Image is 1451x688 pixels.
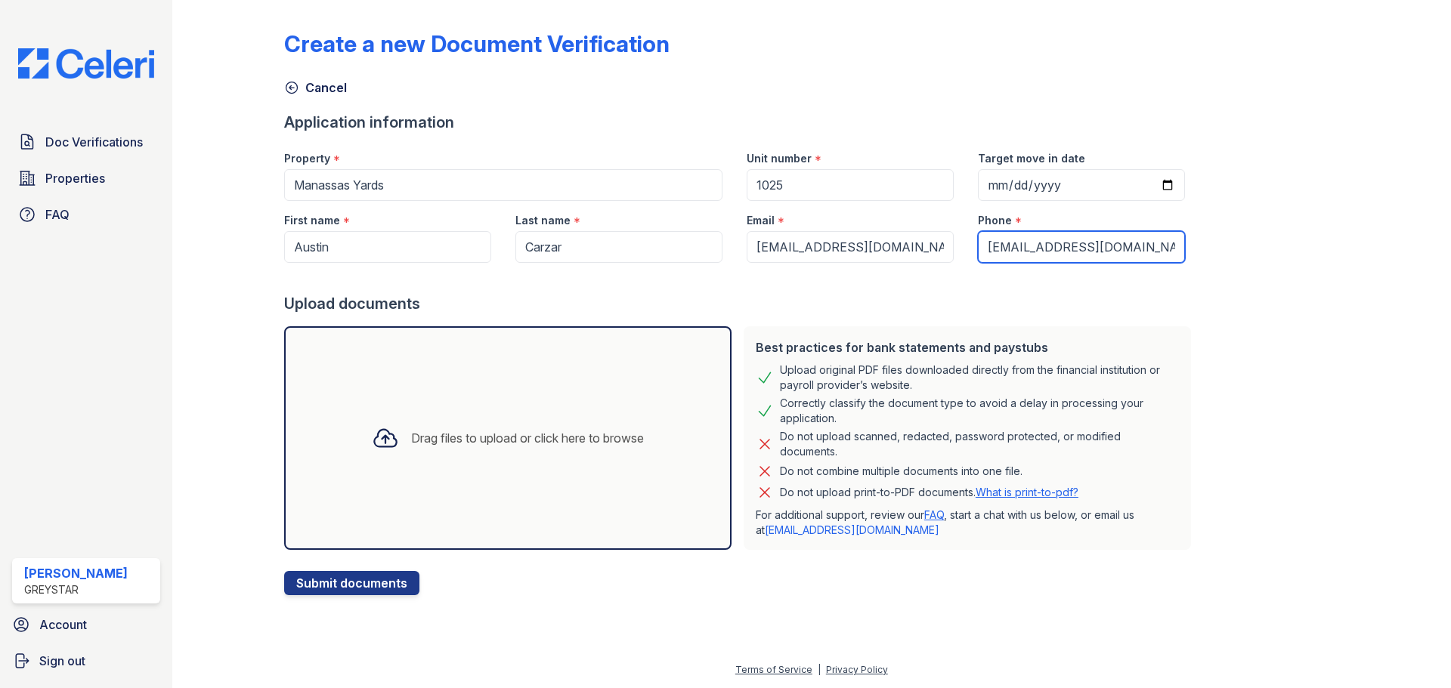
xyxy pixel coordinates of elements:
[780,396,1179,426] div: Correctly classify the document type to avoid a delay in processing your application.
[39,615,87,634] span: Account
[284,112,1197,133] div: Application information
[747,151,812,166] label: Unit number
[45,205,70,224] span: FAQ
[747,213,775,228] label: Email
[6,609,166,640] a: Account
[976,486,1078,498] a: What is print-to-pdf?
[12,163,160,193] a: Properties
[780,429,1179,459] div: Do not upload scanned, redacted, password protected, or modified documents.
[24,564,128,582] div: [PERSON_NAME]
[45,133,143,151] span: Doc Verifications
[12,199,160,230] a: FAQ
[284,79,347,97] a: Cancel
[735,664,812,675] a: Terms of Service
[780,363,1179,393] div: Upload original PDF files downloaded directly from the financial institution or payroll provider’...
[780,485,1078,500] p: Do not upload print-to-PDF documents.
[826,664,888,675] a: Privacy Policy
[978,213,1012,228] label: Phone
[6,48,166,79] img: CE_Logo_Blue-a8612792a0a2168367f1c8372b55b34899dd931a85d93a1a3d3e32e68fde9ad4.png
[924,508,944,521] a: FAQ
[284,571,419,595] button: Submit documents
[515,213,571,228] label: Last name
[780,462,1023,480] div: Do not combine multiple documents into one file.
[24,582,128,597] div: Greystar
[818,664,821,675] div: |
[284,293,1197,314] div: Upload documents
[284,30,670,57] div: Create a new Document Verification
[411,429,644,447] div: Drag files to upload or click here to browse
[284,213,340,228] label: First name
[765,523,939,536] a: [EMAIL_ADDRESS][DOMAIN_NAME]
[6,646,166,676] a: Sign out
[284,151,330,166] label: Property
[45,169,105,187] span: Properties
[12,127,160,157] a: Doc Verifications
[39,652,85,670] span: Sign out
[756,508,1179,538] p: For additional support, review our , start a chat with us below, or email us at
[978,151,1085,166] label: Target move in date
[756,338,1179,356] div: Best practices for bank statements and paystubs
